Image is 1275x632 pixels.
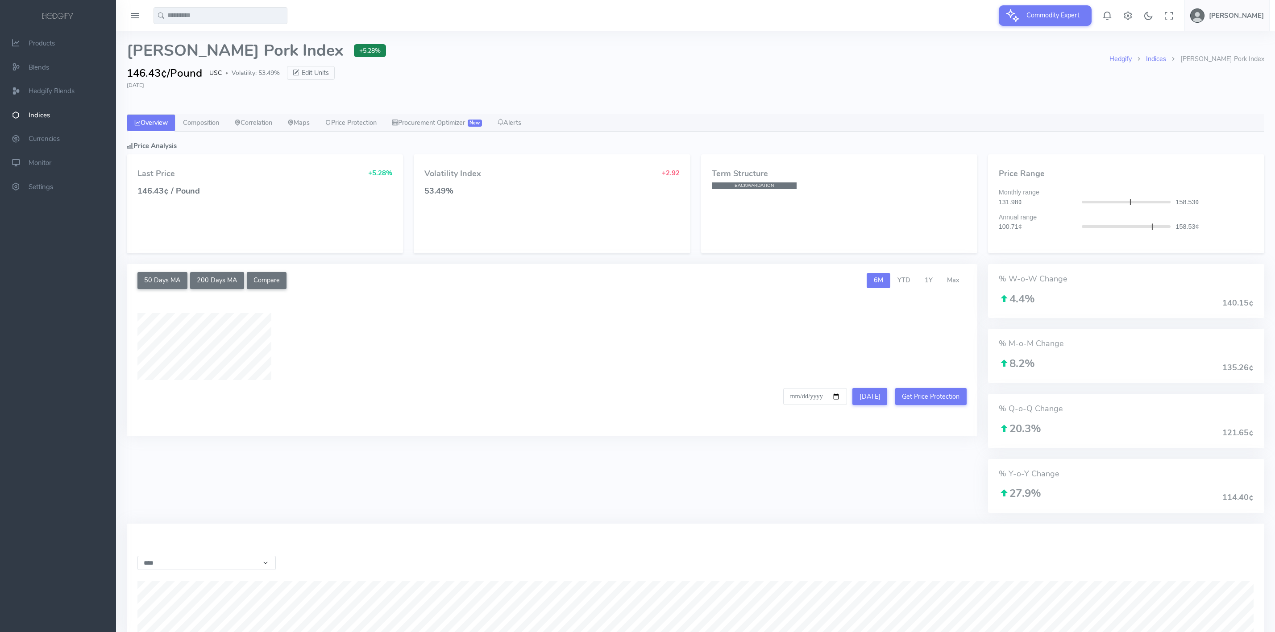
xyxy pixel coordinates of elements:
div: 100.71¢ [993,222,1082,232]
span: Volatility: 53.49% [232,68,280,78]
h4: Last Price [137,169,175,178]
h4: % Y-o-Y Change [999,470,1254,479]
a: Alerts [490,114,529,132]
div: 131.98¢ [993,198,1082,207]
button: [DATE] [852,388,887,405]
h4: % W-o-W Change [999,275,1254,284]
a: Price Protection [317,114,384,132]
a: Composition [175,114,227,132]
h4: 135.26¢ [1222,364,1254,372]
div: 158.53¢ [1171,198,1259,207]
h4: 146.43¢ / Pound [137,187,392,196]
span: +2.92 [662,169,680,178]
span: Blends [29,63,49,72]
a: Commodity Expert [999,11,1092,20]
span: USC [209,68,222,78]
span: Currencies [29,135,60,144]
li: [PERSON_NAME] Pork Index [1166,54,1264,64]
span: New [468,120,482,127]
span: Commodity Expert [1021,5,1085,25]
button: 50 Days MA [137,272,187,289]
span: 146.43¢/Pound [127,65,202,81]
div: [DATE] [127,81,1264,89]
span: Max [947,276,959,285]
h5: [PERSON_NAME] [1209,12,1264,19]
span: 27.9% [999,486,1041,500]
h5: Price Analysis [127,142,1264,149]
h4: 121.65¢ [1222,429,1254,438]
span: Hedgify Blends [29,87,75,95]
span: 4.4% [999,292,1035,306]
span: 8.2% [999,356,1035,371]
button: Get Price Protection [895,388,967,405]
span: 20.3% [999,421,1041,436]
h4: % Q-o-Q Change [999,405,1254,413]
div: 158.53¢ [1171,222,1259,232]
h4: 53.49% [424,187,679,196]
span: YTD [897,276,910,285]
span: Settings [29,182,53,191]
h4: Price Range [999,169,1254,178]
a: Procurement Optimizer [384,114,490,132]
h4: 140.15¢ [1222,299,1254,308]
a: Overview [127,114,175,132]
a: Correlation [227,114,280,132]
h4: % M-o-M Change [999,339,1254,348]
span: Indices [29,111,50,120]
span: Products [29,39,55,48]
div: Monthly range [993,188,1259,198]
div: Annual range [993,213,1259,223]
span: BACKWARDATION [712,182,797,189]
span: +5.28% [368,169,392,178]
span: Monitor [29,158,51,167]
button: Compare [247,272,287,289]
span: [PERSON_NAME] Pork Index [127,42,343,60]
a: Hedgify [1109,54,1132,63]
img: logo [41,12,75,21]
button: 200 Days MA [190,272,244,289]
h4: Term Structure [712,169,967,178]
span: ● [225,71,228,75]
a: Maps [280,114,317,132]
span: 1Y [925,276,933,285]
h4: 114.40¢ [1222,493,1254,502]
button: Commodity Expert [999,5,1092,26]
img: user-image [1190,8,1204,23]
h4: Volatility Index [424,169,481,178]
span: 6M [874,276,883,285]
span: +5.28% [354,44,386,57]
a: Indices [1146,54,1166,63]
button: Edit Units [287,66,335,80]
